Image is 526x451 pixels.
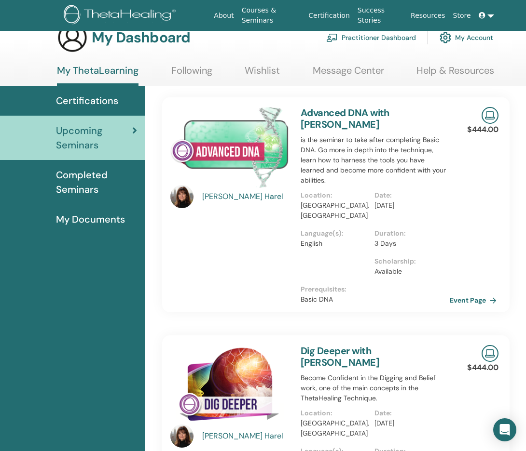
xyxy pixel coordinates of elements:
[202,430,291,442] a: [PERSON_NAME] Harel
[26,56,34,64] img: tab_domain_overview_orange.svg
[107,57,163,63] div: Keywords by Traffic
[301,345,379,369] a: Dig Deeper with [PERSON_NAME]
[482,107,498,124] img: Live Online Seminar
[15,15,23,23] img: logo_orange.svg
[301,294,448,305] p: Basic DNA
[305,7,353,25] a: Certification
[238,1,305,29] a: Courses & Seminars
[326,33,338,42] img: chalkboard-teacher.svg
[170,424,194,448] img: default.jpg
[326,27,416,48] a: Practitioner Dashboard
[482,345,498,362] img: Live Online Seminar
[301,135,448,186] p: is the seminar to take after completing Basic DNA. Go more in depth into the technique, learn how...
[92,29,190,46] h3: My Dashboard
[374,408,443,418] p: Date :
[56,168,137,197] span: Completed Seminars
[301,106,389,131] a: Advanced DNA with [PERSON_NAME]
[27,15,47,23] div: v 4.0.25
[374,190,443,200] p: Date :
[374,256,443,266] p: Scholarship :
[57,65,138,86] a: My ThetaLearning
[57,22,88,53] img: generic-user-icon.jpg
[374,266,443,277] p: Available
[301,190,369,200] p: Location :
[202,191,291,202] a: [PERSON_NAME] Harel
[301,200,369,221] p: [GEOGRAPHIC_DATA], [GEOGRAPHIC_DATA]
[170,185,194,208] img: default.jpg
[374,200,443,211] p: [DATE]
[37,57,86,63] div: Domain Overview
[56,123,132,152] span: Upcoming Seminars
[301,408,369,418] p: Location :
[374,228,443,239] p: Duration :
[170,107,289,188] img: Advanced DNA
[450,293,500,307] a: Event Page
[416,65,494,83] a: Help & Resources
[56,93,118,108] span: Certifications
[210,7,237,25] a: About
[15,25,23,33] img: website_grey.svg
[467,362,498,373] p: $444.00
[171,65,212,83] a: Following
[96,56,104,64] img: tab_keywords_by_traffic_grey.svg
[56,212,125,226] span: My Documents
[449,7,475,25] a: Store
[354,1,407,29] a: Success Stories
[467,124,498,135] p: $444.00
[25,25,106,33] div: Domain: [DOMAIN_NAME]
[374,418,443,428] p: [DATE]
[301,373,448,403] p: Become Confident in the Digging and Belief work, one of the main concepts in the ThetaHealing Tec...
[64,5,179,27] img: logo.png
[407,7,449,25] a: Resources
[301,228,369,239] p: Language(s) :
[313,65,384,83] a: Message Center
[301,284,448,294] p: Prerequisites :
[245,65,280,83] a: Wishlist
[374,239,443,249] p: 3 Days
[170,345,289,427] img: Dig Deeper
[440,29,451,46] img: cog.svg
[301,239,369,249] p: English
[440,27,493,48] a: My Account
[301,418,369,438] p: [GEOGRAPHIC_DATA], [GEOGRAPHIC_DATA]
[493,418,516,441] div: Open Intercom Messenger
